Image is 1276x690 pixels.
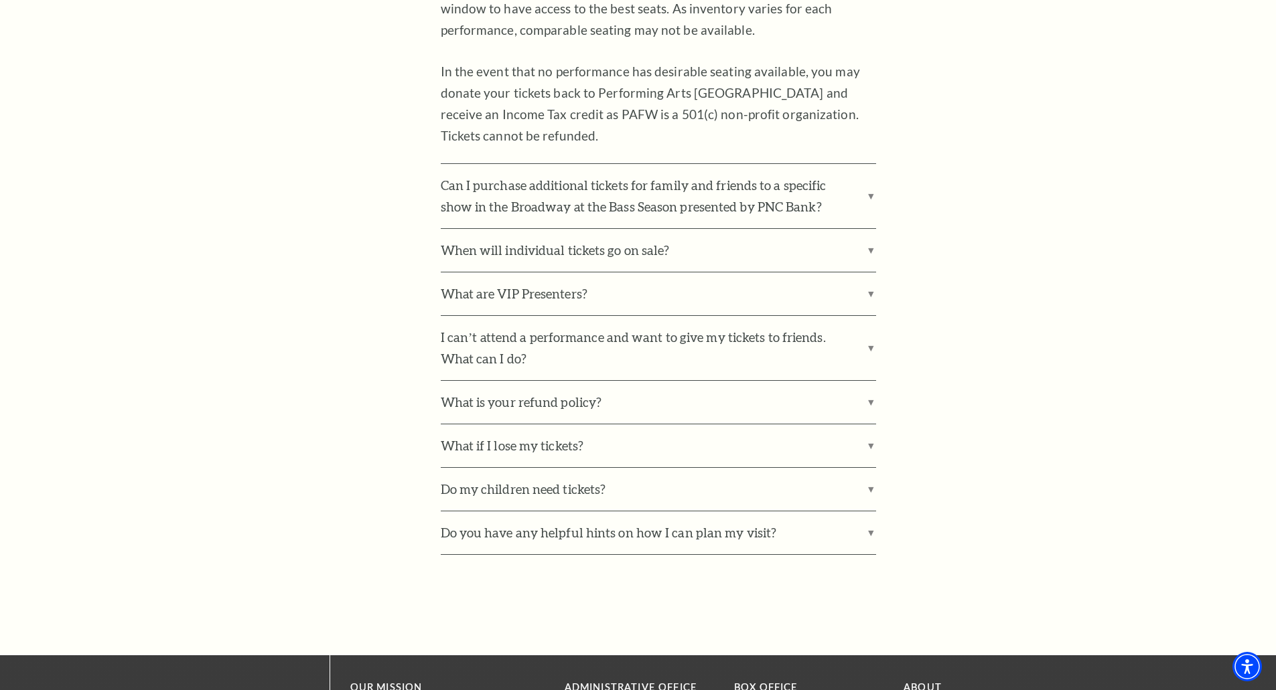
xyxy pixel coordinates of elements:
label: Can I purchase additional tickets for family and friends to a specific show in the Broadway at th... [441,164,876,228]
label: What if I lose my tickets? [441,424,876,467]
label: When will individual tickets go on sale? [441,229,876,272]
label: Do my children need tickets? [441,468,876,511]
label: What is your refund policy? [441,381,876,424]
div: Accessibility Menu [1232,652,1262,681]
p: In the event that no performance has desirable seating available, you may donate your tickets bac... [441,61,876,147]
label: Do you have any helpful hints on how I can plan my visit? [441,511,876,554]
label: What are VIP Presenters? [441,272,876,315]
label: I can’t attend a performance and want to give my tickets to friends. What can I do? [441,316,876,380]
